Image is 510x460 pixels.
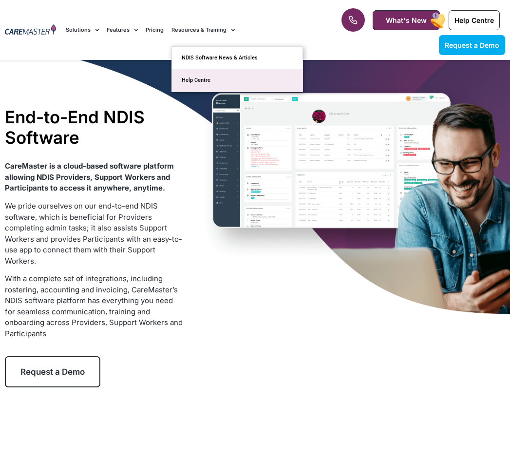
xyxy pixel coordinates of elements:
[439,35,505,55] a: Request a Demo
[5,107,184,148] h1: End-to-End NDIS Software
[373,10,440,30] a: What's New
[449,10,500,30] a: Help Centre
[445,41,499,49] span: Request a Demo
[5,24,56,36] img: CareMaster Logo
[5,273,184,339] p: With a complete set of integrations, including rostering, accounting and invoicing, CareMaster’s ...
[5,161,174,192] strong: CareMaster is a cloud-based software platform allowing NDIS Providers, Support Workers and Partic...
[171,46,303,92] ul: Resources & Training
[5,201,182,266] span: We pride ourselves on our end-to-end NDIS software, which is beneficial for Providers completing ...
[146,14,164,46] a: Pricing
[5,356,100,387] a: Request a Demo
[172,47,302,69] a: NDIS Software News & Articles
[107,14,138,46] a: Features
[66,14,99,46] a: Solutions
[171,14,235,46] a: Resources & Training
[386,16,427,24] span: What's New
[20,367,85,377] span: Request a Demo
[454,16,494,24] span: Help Centre
[66,14,325,46] nav: Menu
[172,69,302,92] a: Help Centre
